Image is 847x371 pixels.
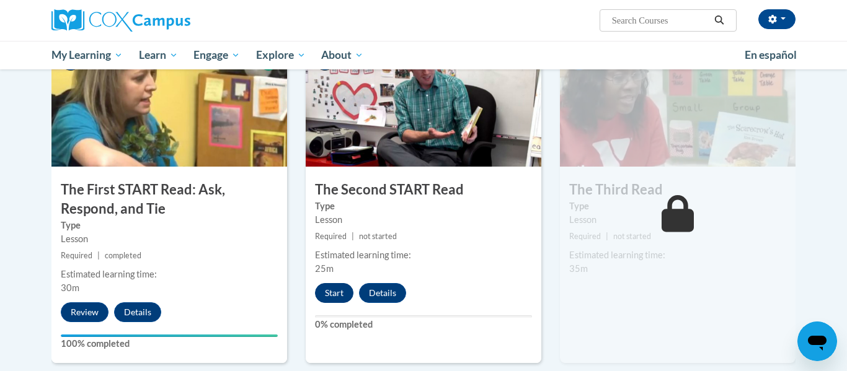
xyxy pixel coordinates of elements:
[710,13,729,28] button: Search
[185,41,248,69] a: Engage
[51,180,287,219] h3: The First START Read: Ask, Respond, and Tie
[61,219,278,232] label: Type
[51,9,287,32] a: Cox Campus
[315,248,532,262] div: Estimated learning time:
[315,213,532,227] div: Lesson
[193,48,240,63] span: Engage
[613,232,651,241] span: not started
[61,268,278,281] div: Estimated learning time:
[315,263,334,274] span: 25m
[737,42,805,68] a: En español
[569,263,588,274] span: 35m
[797,321,837,361] iframe: Button to launch messaging window
[105,251,141,260] span: completed
[359,232,397,241] span: not started
[569,248,786,262] div: Estimated learning time:
[61,302,109,322] button: Review
[61,337,278,351] label: 100% completed
[61,232,278,246] div: Lesson
[139,48,178,63] span: Learn
[114,302,161,322] button: Details
[97,251,100,260] span: |
[51,9,190,32] img: Cox Campus
[306,43,541,167] img: Course Image
[560,180,796,199] h3: The Third Read
[314,41,372,69] a: About
[51,48,123,63] span: My Learning
[51,43,287,167] img: Course Image
[745,48,797,61] span: En español
[569,199,786,213] label: Type
[352,232,354,241] span: |
[321,48,363,63] span: About
[758,9,796,29] button: Account Settings
[131,41,186,69] a: Learn
[61,334,278,337] div: Your progress
[606,232,608,241] span: |
[43,41,131,69] a: My Learning
[569,232,601,241] span: Required
[569,213,786,227] div: Lesson
[61,251,92,260] span: Required
[33,41,814,69] div: Main menu
[61,282,79,293] span: 30m
[248,41,314,69] a: Explore
[315,199,532,213] label: Type
[306,180,541,199] h3: The Second START Read
[315,318,532,331] label: 0% completed
[560,43,796,167] img: Course Image
[315,232,347,241] span: Required
[611,13,710,28] input: Search Courses
[359,283,406,303] button: Details
[315,283,353,303] button: Start
[256,48,306,63] span: Explore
